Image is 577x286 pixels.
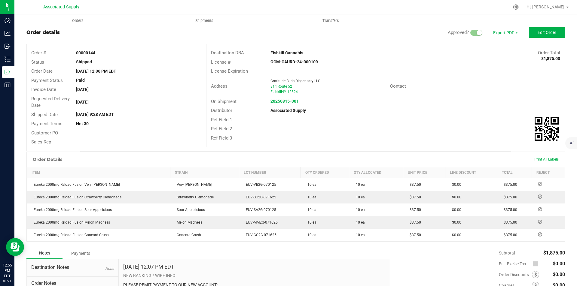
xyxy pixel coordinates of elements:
strong: Associated Supply [270,108,306,113]
strong: Paid [76,78,85,83]
span: Order # [31,50,46,56]
span: 10 ea [353,220,365,224]
img: Scan me! [535,117,559,141]
span: Reject Inventory [536,182,545,186]
span: 814 Route 52 [270,84,292,89]
span: EUV-CC2G-071625 [243,233,276,237]
span: Order Discounts [499,272,532,277]
span: Calculate excise tax [533,260,541,268]
span: Ref Field 1 [211,117,232,122]
span: Gratitude Buds Dispensary LLC [270,79,320,83]
span: $37.50 [407,220,421,224]
span: Requested Delivery Date [31,96,70,108]
span: $37.50 [407,233,421,237]
span: Eureka 2000mg Reload Fusion Melon Madness [31,220,110,224]
span: 10 ea [304,182,316,187]
span: Associated Supply [43,5,79,10]
span: Order Date [31,68,53,74]
span: EUV-MM2G-071625 [243,220,278,224]
span: 10 ea [304,195,316,199]
div: Payments [63,248,99,259]
span: Subtotal [499,251,515,255]
span: Reject Inventory [536,220,545,224]
strong: Net 30 [76,121,89,126]
th: Qty Ordered [301,167,349,178]
th: Total [497,167,532,178]
th: Qty Allocated [349,167,403,178]
inline-svg: Inventory [5,56,11,62]
strong: [DATE] [76,100,89,104]
span: Status [31,59,44,65]
span: $0.00 [553,261,565,266]
strong: Fishkill Cannabis [270,50,303,55]
span: Reject Inventory [536,233,545,236]
span: Shipped Date [31,112,58,117]
span: Eureka 2000mg Reload Fusion Strawberry Clemonade [31,195,121,199]
th: Line Discount [445,167,497,178]
span: $37.50 [407,208,421,212]
span: Est. Excise Tax [499,261,530,266]
span: 10 ea [353,182,365,187]
span: Payment Terms [31,121,63,126]
span: Eureka 2000mg Reload Fusion Sour Appleicious [31,208,112,212]
span: Order Total [538,50,560,56]
th: Unit Price [403,167,445,178]
p: NEW BANKING / WIRE INFO [123,272,385,279]
span: $0.00 [449,233,461,237]
strong: 00000144 [76,50,95,55]
a: 20250815-001 [270,99,299,104]
span: Shipments [187,18,221,23]
inline-svg: Dashboard [5,17,11,23]
inline-svg: Inbound [5,43,11,49]
span: 10 ea [304,220,316,224]
span: Orders [64,18,92,23]
span: $0.00 [553,272,565,277]
span: $375.00 [501,182,517,187]
span: Hi, [PERSON_NAME]! [527,5,566,9]
li: Export PDF [487,27,523,38]
a: Transfers [267,14,394,27]
span: Very [PERSON_NAME] [174,182,212,187]
span: Transfers [314,18,347,23]
span: License # [211,59,230,65]
span: Eureka 2000mg Reload Fusion Very [PERSON_NAME] [31,182,120,187]
span: Invoice Date [31,87,56,92]
inline-svg: Analytics [5,30,11,36]
div: Order details [26,29,60,36]
qrcode: 00000144 [535,117,559,141]
span: $37.50 [407,195,421,199]
th: Item [27,167,170,178]
span: Reject Inventory [536,207,545,211]
span: None [105,266,114,271]
button: Edit Order [529,27,565,38]
span: Sales Rep [31,139,51,145]
strong: $1,875.00 [541,56,560,61]
strong: [DATE] 12:06 PM EDT [76,69,116,74]
inline-svg: Reports [5,82,11,88]
span: Concord Crush [174,233,201,237]
span: $375.00 [501,195,517,199]
strong: [DATE] 9:28 AM EDT [76,112,114,117]
span: 10 ea [353,208,365,212]
strong: [DATE] [76,87,89,92]
span: 10 ea [304,208,316,212]
span: Melon Madness [174,220,202,224]
h4: [DATE] 12:07 PM EDT [123,264,174,270]
p: 08/21 [3,279,12,283]
span: Reject Inventory [536,195,545,198]
a: Shipments [141,14,267,27]
span: Approved? [448,30,469,35]
span: $375.00 [501,233,517,237]
th: Lot Number [239,167,301,178]
span: $0.00 [449,195,461,199]
strong: OCM-CAURD-24-000109 [270,59,318,64]
span: Ref Field 2 [211,126,232,131]
span: $375.00 [501,220,517,224]
span: Print All Labels [534,157,559,161]
span: Customer PO [31,130,58,136]
span: Edit Order [538,30,556,35]
span: 12524 [287,90,298,94]
span: Strawberry Clemonade [174,195,214,199]
span: Destination DBA [211,50,244,56]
